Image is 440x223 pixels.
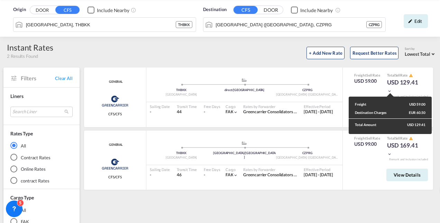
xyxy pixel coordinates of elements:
div: USD 129.41 [407,122,432,127]
div: Freight [355,102,366,107]
div: Total Amount [349,122,376,127]
div: Destination Charges [355,110,386,115]
div: USD 59.00 [409,102,425,107]
div: EUR 60.50 [409,110,425,115]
